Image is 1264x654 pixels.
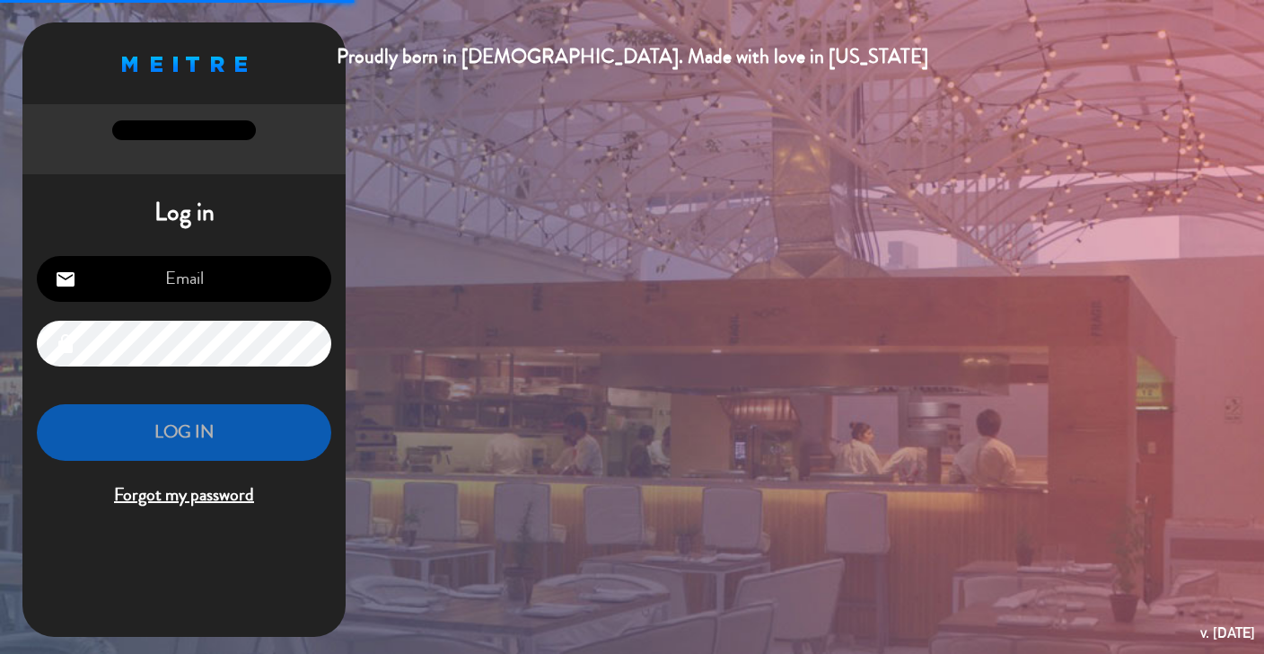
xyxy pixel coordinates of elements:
[22,198,346,228] h1: Log in
[37,256,331,302] input: Email
[37,481,331,510] span: Forgot my password
[1200,621,1255,645] div: v. [DATE]
[55,333,76,355] i: lock
[37,404,331,461] button: LOG IN
[55,269,76,290] i: email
